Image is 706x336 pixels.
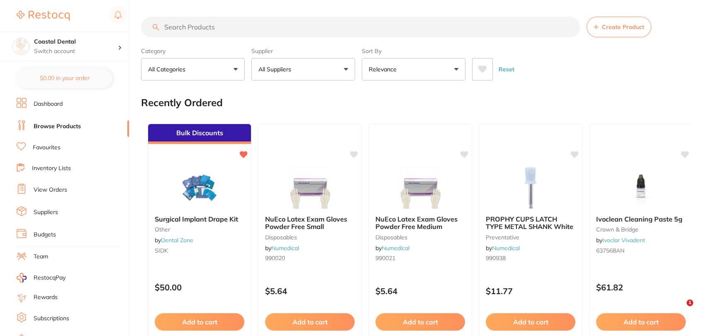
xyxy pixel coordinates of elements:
button: Reset [496,58,517,80]
a: Suppliers [34,208,58,217]
b: NuEco Latex Exam Gloves Powder Free Small [265,215,355,231]
small: crown & bridge [596,226,686,233]
a: View Orders [34,186,67,194]
label: Sort By [362,47,465,55]
small: disposables [375,234,465,241]
img: RestocqPay [17,273,27,282]
a: Dashboard [34,100,63,108]
button: $0.00 in your order [17,68,112,88]
button: All Suppliers [251,58,355,80]
a: Restocq Logo [17,6,70,25]
span: 1 [687,299,693,306]
button: Add to cart [596,313,686,331]
small: SIDK [155,247,244,254]
a: RestocqPay [17,273,66,282]
small: other [155,226,244,233]
a: Team [34,253,48,261]
img: NuEco Latex Exam Gloves Powder Free Small [283,167,337,209]
a: Numedical [492,244,520,252]
small: 990020 [265,255,355,261]
p: $50.00 [155,282,244,292]
span: by [265,244,299,252]
span: by [155,236,193,244]
small: 990938 [486,255,575,261]
img: PROPHY CUPS LATCH TYPE METAL SHANK White [504,167,557,209]
a: Browse Products [34,122,81,131]
small: preventative [486,234,575,241]
p: $11.77 [486,286,575,296]
button: Relevance [362,58,465,80]
b: Ivoclean Cleaning Paste 5g [596,215,686,223]
img: Coastal Dental [13,38,29,55]
p: Switch account [34,47,118,56]
button: Add to cart [265,313,355,331]
button: Create Product [587,17,651,37]
span: Create Product [602,24,644,30]
button: Add to cart [155,313,244,331]
a: Dental Zone [161,236,193,244]
span: RestocqPay [34,274,66,282]
span: by [375,244,409,252]
a: Inventory Lists [32,164,71,173]
b: Surgical Implant Drape Kit [155,215,244,223]
h2: Recently Ordered [141,97,223,109]
a: Numedical [382,244,409,252]
small: disposables [265,234,355,241]
a: Subscriptions [34,314,69,323]
small: 637568AN [596,247,686,254]
span: by [486,244,520,252]
a: Numedical [271,244,299,252]
iframe: Intercom live chat [669,299,689,319]
img: Surgical Implant Drape Kit [173,167,226,209]
div: Bulk Discounts [148,124,251,144]
p: All Suppliers [258,65,295,73]
a: Favourites [33,144,61,152]
a: Rewards [34,293,58,302]
p: All Categories [148,65,189,73]
b: NuEco Latex Exam Gloves Powder Free Medium [375,215,465,231]
span: by [596,236,645,244]
button: All Categories [141,58,245,80]
p: $61.82 [596,282,686,292]
b: PROPHY CUPS LATCH TYPE METAL SHANK White [486,215,575,231]
img: Ivoclean Cleaning Paste 5g [614,167,668,209]
h4: Coastal Dental [34,38,118,46]
button: Add to cart [375,313,465,331]
img: Restocq Logo [17,11,70,21]
p: $5.64 [375,286,465,296]
a: Ivoclar Vivadent [602,236,645,244]
label: Category [141,47,245,55]
p: $5.64 [265,286,355,296]
img: NuEco Latex Exam Gloves Powder Free Medium [393,167,447,209]
a: Budgets [34,231,56,239]
button: Add to cart [486,313,575,331]
p: Relevance [369,65,400,73]
label: Supplier [251,47,355,55]
input: Search Products [141,17,580,37]
small: 990021 [375,255,465,261]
